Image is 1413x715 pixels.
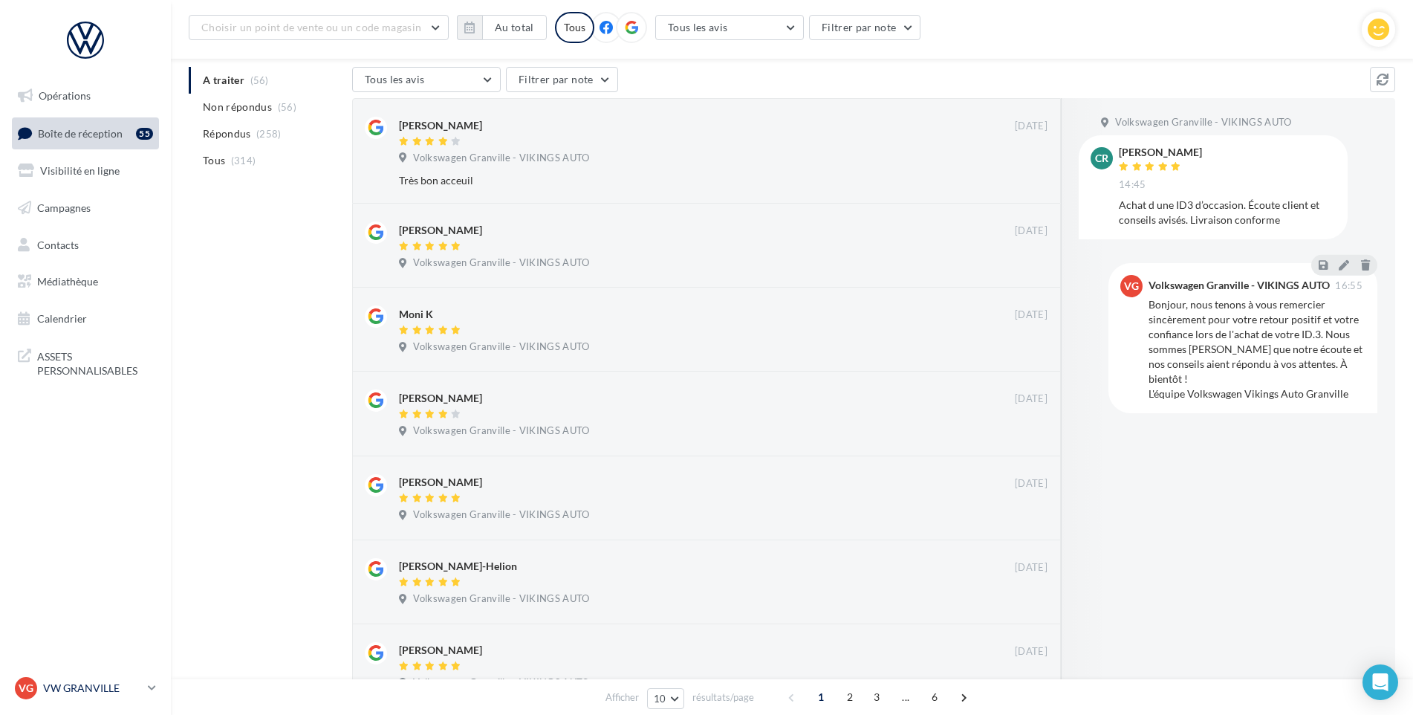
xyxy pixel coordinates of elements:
[923,685,946,709] span: 6
[1115,116,1291,129] span: Volkswagen Granville - VIKINGS AUTO
[1119,198,1336,227] div: Achat d une ID3 d’occasion. Écoute client et conseils avisés. Livraison conforme
[399,643,482,658] div: [PERSON_NAME]
[809,685,833,709] span: 1
[1015,477,1047,491] span: [DATE]
[9,266,162,297] a: Médiathèque
[37,346,153,378] span: ASSETS PERSONNALISABLES
[692,690,754,705] span: résultats/page
[605,690,639,705] span: Afficher
[647,688,685,709] button: 10
[37,275,98,288] span: Médiathèque
[203,100,272,114] span: Non répondus
[1015,120,1047,133] span: [DATE]
[1149,280,1330,291] div: Volkswagen Granville - VIKINGS AUTO
[1362,664,1398,700] div: Open Intercom Messenger
[1015,392,1047,406] span: [DATE]
[9,192,162,224] a: Campagnes
[352,67,501,92] button: Tous les avis
[1119,178,1146,192] span: 14:45
[413,256,589,270] span: Volkswagen Granville - VIKINGS AUTO
[203,153,225,168] span: Tous
[399,173,951,188] div: Très bon acceuil
[413,676,589,690] span: Volkswagen Granville - VIKINGS AUTO
[9,80,162,111] a: Opérations
[413,592,589,606] span: Volkswagen Granville - VIKINGS AUTO
[201,21,421,33] span: Choisir un point de vente ou un code magasin
[399,475,482,490] div: [PERSON_NAME]
[457,15,547,40] button: Au total
[399,559,517,574] div: [PERSON_NAME]-Helion
[231,155,256,166] span: (314)
[1015,561,1047,575] span: [DATE]
[37,312,87,325] span: Calendrier
[9,117,162,149] a: Boîte de réception55
[40,164,120,177] span: Visibilité en ligne
[278,101,296,113] span: (56)
[37,238,79,250] span: Contacts
[19,681,33,696] span: VG
[9,340,162,384] a: ASSETS PERSONNALISABLES
[399,391,482,406] div: [PERSON_NAME]
[9,230,162,261] a: Contacts
[39,89,91,102] span: Opérations
[399,307,433,322] div: Moni K
[1015,645,1047,659] span: [DATE]
[1015,308,1047,322] span: [DATE]
[413,424,589,438] span: Volkswagen Granville - VIKINGS AUTO
[189,15,449,40] button: Choisir un point de vente ou un code magasin
[1335,281,1362,291] span: 16:55
[43,681,142,696] p: VW GRANVILLE
[1095,151,1108,166] span: CR
[365,73,425,85] span: Tous les avis
[1124,279,1139,294] span: VG
[654,693,666,705] span: 10
[865,685,889,709] span: 3
[203,126,251,141] span: Répondus
[655,15,804,40] button: Tous les avis
[555,12,594,43] div: Tous
[9,155,162,187] a: Visibilité en ligne
[1015,224,1047,238] span: [DATE]
[668,21,728,33] span: Tous les avis
[256,128,282,140] span: (258)
[413,340,589,354] span: Volkswagen Granville - VIKINGS AUTO
[894,685,917,709] span: ...
[1119,147,1202,158] div: [PERSON_NAME]
[9,303,162,334] a: Calendrier
[399,118,482,133] div: [PERSON_NAME]
[809,15,921,40] button: Filtrer par note
[1149,297,1365,401] div: Bonjour, nous tenons à vous remercier sincèrement pour votre retour positif et votre confiance lo...
[38,126,123,139] span: Boîte de réception
[413,152,589,165] span: Volkswagen Granville - VIKINGS AUTO
[482,15,547,40] button: Au total
[506,67,618,92] button: Filtrer par note
[12,674,159,702] a: VG VW GRANVILLE
[413,508,589,522] span: Volkswagen Granville - VIKINGS AUTO
[37,201,91,214] span: Campagnes
[399,223,482,238] div: [PERSON_NAME]
[136,128,153,140] div: 55
[838,685,862,709] span: 2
